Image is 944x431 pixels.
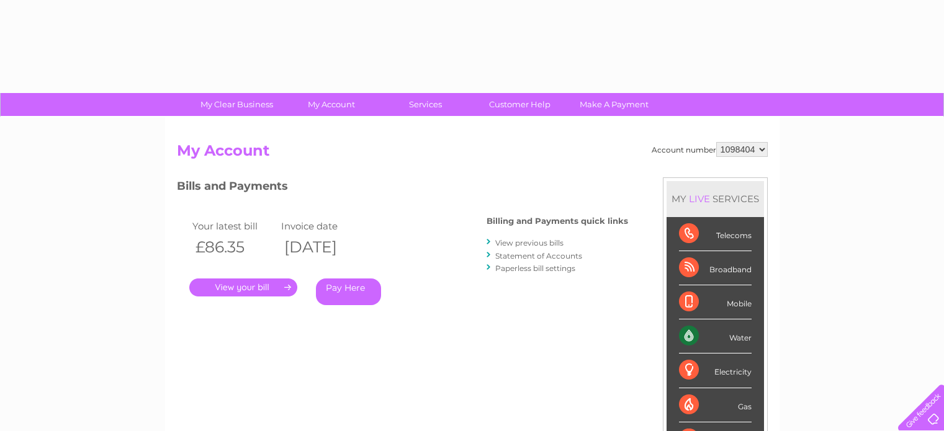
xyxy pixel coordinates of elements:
[487,216,628,226] h4: Billing and Payments quick links
[679,285,752,319] div: Mobile
[686,193,712,205] div: LIVE
[679,251,752,285] div: Broadband
[679,353,752,388] div: Electricity
[667,181,764,216] div: MY SERVICES
[177,142,768,166] h2: My Account
[189,278,297,296] a: .
[679,319,752,353] div: Water
[189,234,279,260] th: £86.35
[177,177,628,199] h3: Bills and Payments
[495,264,575,273] a: Paperless bill settings
[189,218,279,234] td: Your latest bill
[652,142,768,157] div: Account number
[280,93,382,116] a: My Account
[469,93,571,116] a: Customer Help
[495,251,582,260] a: Statement of Accounts
[316,278,381,305] a: Pay Here
[563,93,665,116] a: Make A Payment
[679,388,752,422] div: Gas
[278,218,367,234] td: Invoice date
[374,93,477,116] a: Services
[495,238,564,247] a: View previous bills
[186,93,288,116] a: My Clear Business
[278,234,367,260] th: [DATE]
[679,217,752,251] div: Telecoms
